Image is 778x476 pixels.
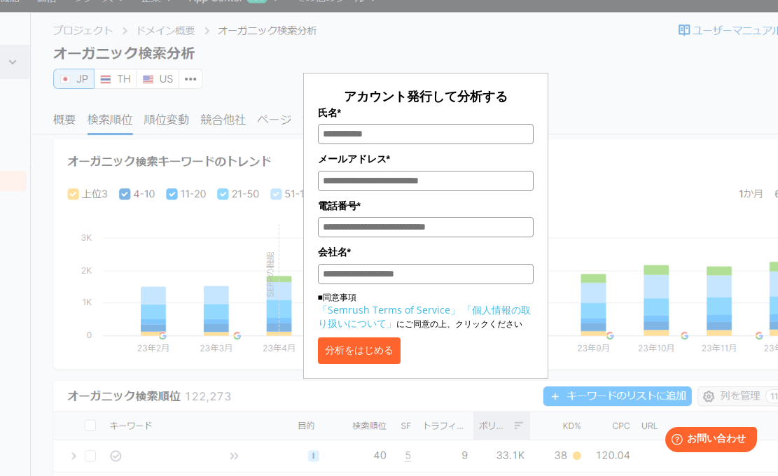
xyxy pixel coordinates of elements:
label: メールアドレス* [318,151,534,167]
label: 電話番号* [318,198,534,213]
iframe: Help widget launcher [653,421,763,461]
a: 「Semrush Terms of Service」 [318,303,460,316]
a: 「個人情報の取り扱いについて」 [318,303,531,330]
p: ■同意事項 にご同意の上、クリックください [318,291,534,330]
span: アカウント発行して分析する [344,87,508,104]
button: 分析をはじめる [318,337,401,364]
